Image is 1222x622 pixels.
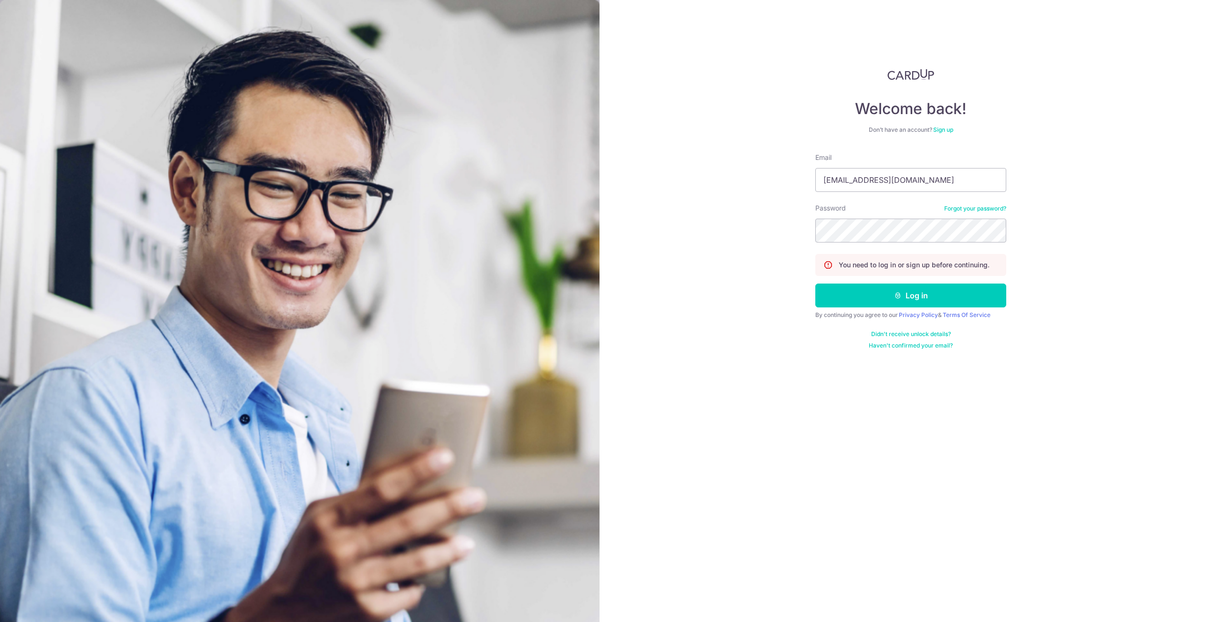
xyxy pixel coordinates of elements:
a: Didn't receive unlock details? [871,330,951,338]
h4: Welcome back! [815,99,1006,118]
input: Enter your Email [815,168,1006,192]
button: Log in [815,284,1006,307]
a: Privacy Policy [899,311,938,318]
a: Terms Of Service [943,311,990,318]
div: By continuing you agree to our & [815,311,1006,319]
img: CardUp Logo [887,69,934,80]
p: You need to log in or sign up before continuing. [839,260,990,270]
div: Don’t have an account? [815,126,1006,134]
a: Sign up [933,126,953,133]
label: Email [815,153,832,162]
a: Haven't confirmed your email? [869,342,953,349]
a: Forgot your password? [944,205,1006,212]
label: Password [815,203,846,213]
